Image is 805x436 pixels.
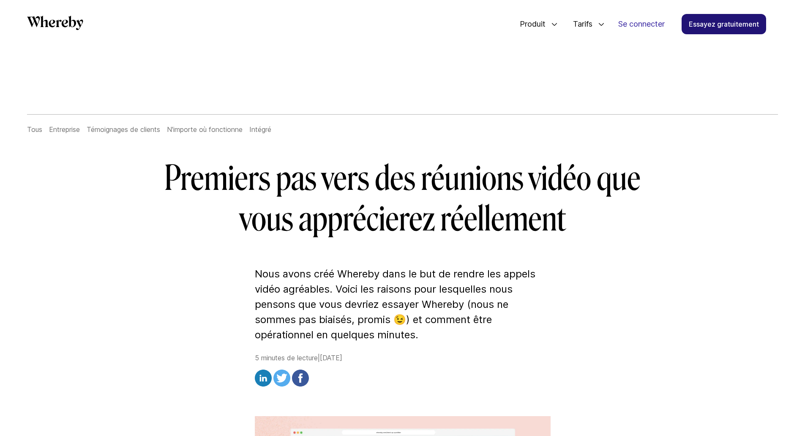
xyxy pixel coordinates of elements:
[255,268,535,341] font: Nous avons créé Whereby dans le but de rendre les appels vidéo agréables. Voici les raisons pour ...
[611,14,671,34] a: Se connecter
[573,19,592,28] font: Tarifs
[255,370,272,387] img: LinkedIn
[618,19,665,28] font: Se connecter
[682,14,766,34] a: Essayez gratuitement
[167,125,243,134] a: N'importe où fonctionne
[27,125,42,134] a: Tous
[273,370,290,387] img: gazouillement
[27,16,83,33] a: Par lequel
[320,354,342,362] font: [DATE]
[520,19,546,28] font: Produit
[164,158,641,239] font: Premiers pas vers des réunions vidéo que vous apprécierez réellement
[49,125,80,134] a: Entreprise
[292,370,309,387] img: Facebook
[27,16,83,30] svg: Par lequel
[249,125,271,134] a: Intégré
[689,20,759,28] font: Essayez gratuitement
[318,354,320,362] font: |
[255,354,318,362] font: 5 minutes de lecture
[87,125,160,134] a: Témoignages de clients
